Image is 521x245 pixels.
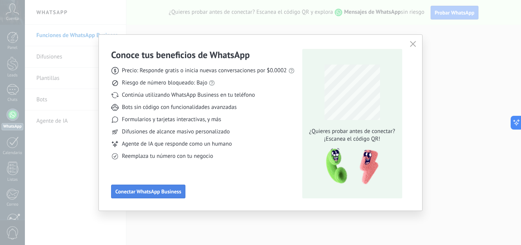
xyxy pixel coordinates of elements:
[111,185,185,198] button: Conectar WhatsApp Business
[307,135,397,143] span: ¡Escanea el código QR!
[115,189,181,194] span: Conectar WhatsApp Business
[122,153,213,160] span: Reemplaza tu número con tu negocio
[122,104,237,111] span: Bots sin código con funcionalidades avanzadas
[122,128,230,136] span: Difusiones de alcance masivo personalizado
[122,116,221,123] span: Formularios y tarjetas interactivas, y más
[111,49,250,61] h3: Conoce tus beneficios de WhatsApp
[307,128,397,135] span: ¿Quieres probar antes de conectar?
[122,91,255,99] span: Continúa utilizando WhatsApp Business en tu teléfono
[319,146,380,187] img: qr-pic-1x.png
[122,79,207,87] span: Riesgo de número bloqueado: Bajo
[122,67,287,75] span: Precio: Responde gratis o inicia nuevas conversaciones por $0.0002
[122,140,232,148] span: Agente de IA que responde como un humano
